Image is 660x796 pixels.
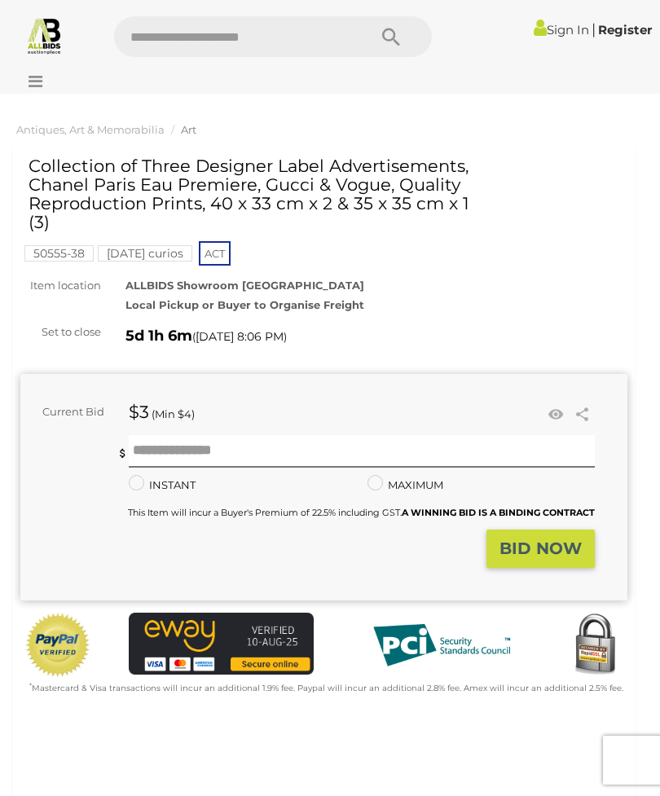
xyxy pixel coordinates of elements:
a: [DATE] curios [98,247,192,260]
mark: [DATE] curios [98,245,192,262]
div: Set to close [8,323,113,341]
img: Secured by Rapid SSL [562,613,627,678]
span: (Min $4) [152,407,195,420]
div: Item location [8,276,113,295]
small: This Item will incur a Buyer's Premium of 22.5% including GST. [128,507,595,518]
mark: 50555-38 [24,245,94,262]
img: PCI DSS compliant [360,613,523,678]
img: eWAY Payment Gateway [129,613,314,675]
label: MAXIMUM [367,476,443,495]
button: Search [350,16,432,57]
strong: ALLBIDS Showroom [GEOGRAPHIC_DATA] [125,279,364,292]
b: A WINNING BID IS A BINDING CONTRACT [402,507,595,518]
a: 50555-38 [24,247,94,260]
span: ( ) [192,330,287,343]
span: | [592,20,596,38]
span: [DATE] 8:06 PM [196,329,284,344]
strong: 5d 1h 6m [125,327,192,345]
a: Art [181,123,196,136]
a: Register [598,22,652,37]
img: Allbids.com.au [25,16,64,55]
strong: BID NOW [499,539,582,558]
h1: Collection of Three Designer Label Advertisements, Chanel Paris Eau Premiere, Gucci & Vogue, Qual... [29,156,475,231]
small: Mastercard & Visa transactions will incur an additional 1.9% fee. Paypal will incur an additional... [29,683,623,693]
button: BID NOW [486,530,595,568]
img: Official PayPal Seal [24,613,91,678]
a: Antiques, Art & Memorabilia [16,123,165,136]
span: ACT [199,241,231,266]
strong: $3 [129,402,149,422]
div: Current Bid [20,402,117,421]
strong: Local Pickup or Buyer to Organise Freight [125,298,364,311]
a: Sign In [534,22,589,37]
li: Watch this item [543,402,568,427]
label: INSTANT [129,476,196,495]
